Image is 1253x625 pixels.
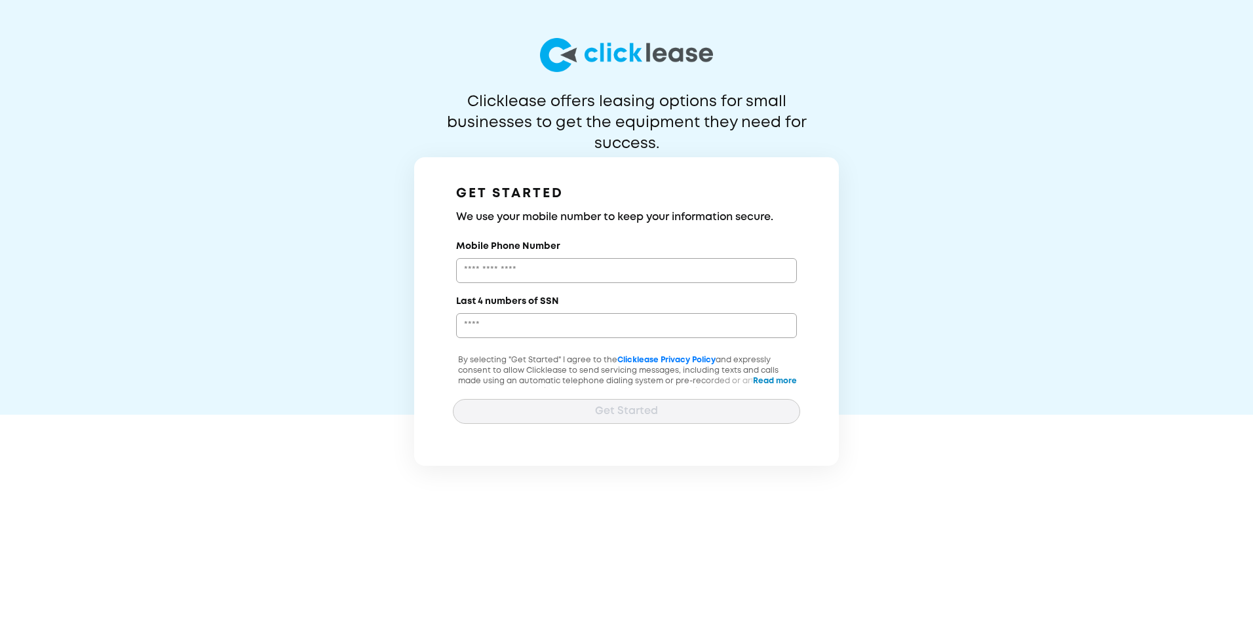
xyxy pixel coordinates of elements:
h3: We use your mobile number to keep your information secure. [456,210,797,225]
button: Get Started [453,399,800,424]
a: Clicklease Privacy Policy [617,356,716,364]
label: Mobile Phone Number [456,240,560,253]
h1: GET STARTED [456,183,797,204]
p: By selecting "Get Started" I agree to the and expressly consent to allow Clicklease to send servi... [453,355,800,418]
img: logo-larg [540,38,713,72]
label: Last 4 numbers of SSN [456,295,559,308]
p: Clicklease offers leasing options for small businesses to get the equipment they need for success. [415,92,838,134]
